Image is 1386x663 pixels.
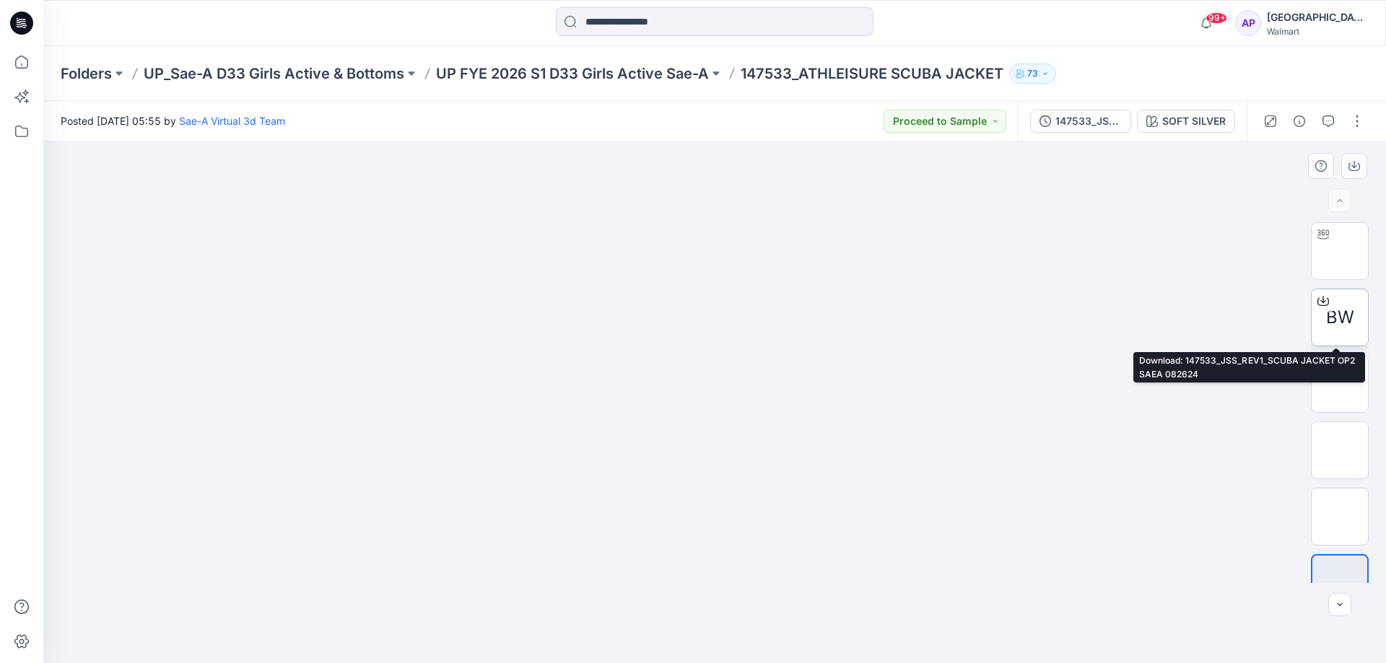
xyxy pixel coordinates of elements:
div: [GEOGRAPHIC_DATA] [1267,9,1368,26]
button: 147533_JSS_REV1_SCUBA JACKET OP2 SAEA 082624 [1030,110,1131,133]
p: 73 [1027,66,1038,82]
p: 147533_ATHLEISURE SCUBA JACKET [741,63,1003,84]
span: Posted [DATE] 05:55 by [61,113,285,128]
div: AP [1235,10,1261,36]
button: Details [1288,110,1311,133]
div: Walmart [1267,26,1368,37]
a: Sae-A Virtual 3d Team [179,115,285,127]
a: UP_Sae-A D33 Girls Active & Bottoms [144,63,404,84]
div: SOFT SILVER [1162,113,1226,129]
span: 99+ [1206,12,1227,24]
a: UP FYE 2026 S1 D33 Girls Active Sae-A [436,63,709,84]
div: 147533_JSS_REV1_SCUBA JACKET OP2 SAEA 082624 [1055,113,1122,129]
a: Folders [61,63,112,84]
button: 73 [1009,63,1056,84]
button: SOFT SILVER [1137,110,1235,133]
span: BW [1326,304,1354,330]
